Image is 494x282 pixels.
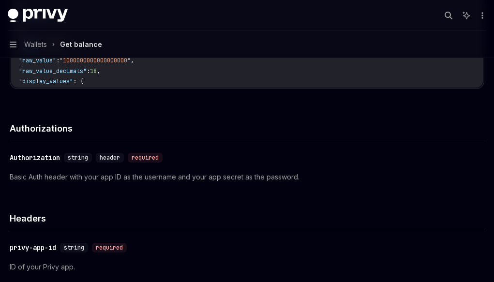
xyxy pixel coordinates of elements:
[60,39,102,50] div: Get balance
[10,122,484,135] h4: Authorizations
[68,154,88,162] span: string
[90,67,97,75] span: 18
[92,243,127,252] div: required
[97,67,100,75] span: ,
[19,77,73,85] span: "display_values"
[10,153,60,163] div: Authorization
[10,212,484,225] h4: Headers
[60,57,131,64] span: "1000000000000000000"
[24,39,47,50] span: Wallets
[8,9,68,22] img: dark logo
[56,57,60,64] span: :
[10,171,484,183] p: Basic Auth header with your app ID as the username and your app secret as the password.
[128,153,163,163] div: required
[64,244,84,252] span: string
[19,67,87,75] span: "raw_value_decimals"
[10,261,484,273] p: ID of your Privy app.
[477,9,486,22] button: More actions
[19,57,56,64] span: "raw_value"
[131,57,134,64] span: ,
[100,154,120,162] span: header
[87,67,90,75] span: :
[10,243,56,252] div: privy-app-id
[73,77,83,85] span: : {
